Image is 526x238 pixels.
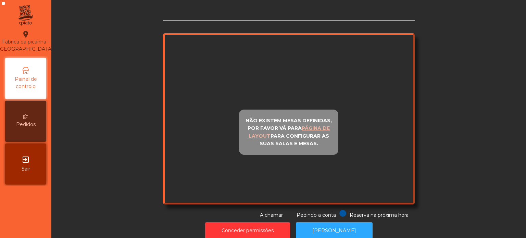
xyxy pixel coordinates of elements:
i: location_on [22,30,30,38]
u: página de layout [249,125,330,139]
span: Pedindo a conta [297,212,336,218]
span: Sair [22,165,30,173]
span: A chamar [260,212,283,218]
span: Painel de controlo [7,76,45,90]
p: Não existem mesas definidas, por favor vá para para configurar as suas salas e mesas. [242,117,335,148]
span: Reserva na próxima hora [350,212,409,218]
img: qpiato [17,3,34,27]
span: Pedidos [16,121,36,128]
i: exit_to_app [22,155,30,164]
